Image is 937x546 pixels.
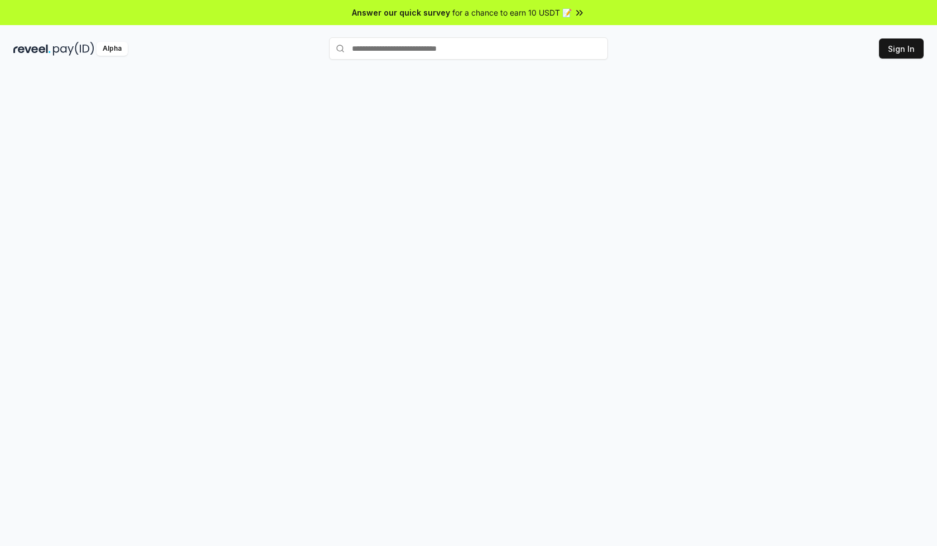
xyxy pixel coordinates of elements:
[13,42,51,56] img: reveel_dark
[352,7,450,18] span: Answer our quick survey
[452,7,572,18] span: for a chance to earn 10 USDT 📝
[96,42,128,56] div: Alpha
[879,38,924,59] button: Sign In
[53,42,94,56] img: pay_id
